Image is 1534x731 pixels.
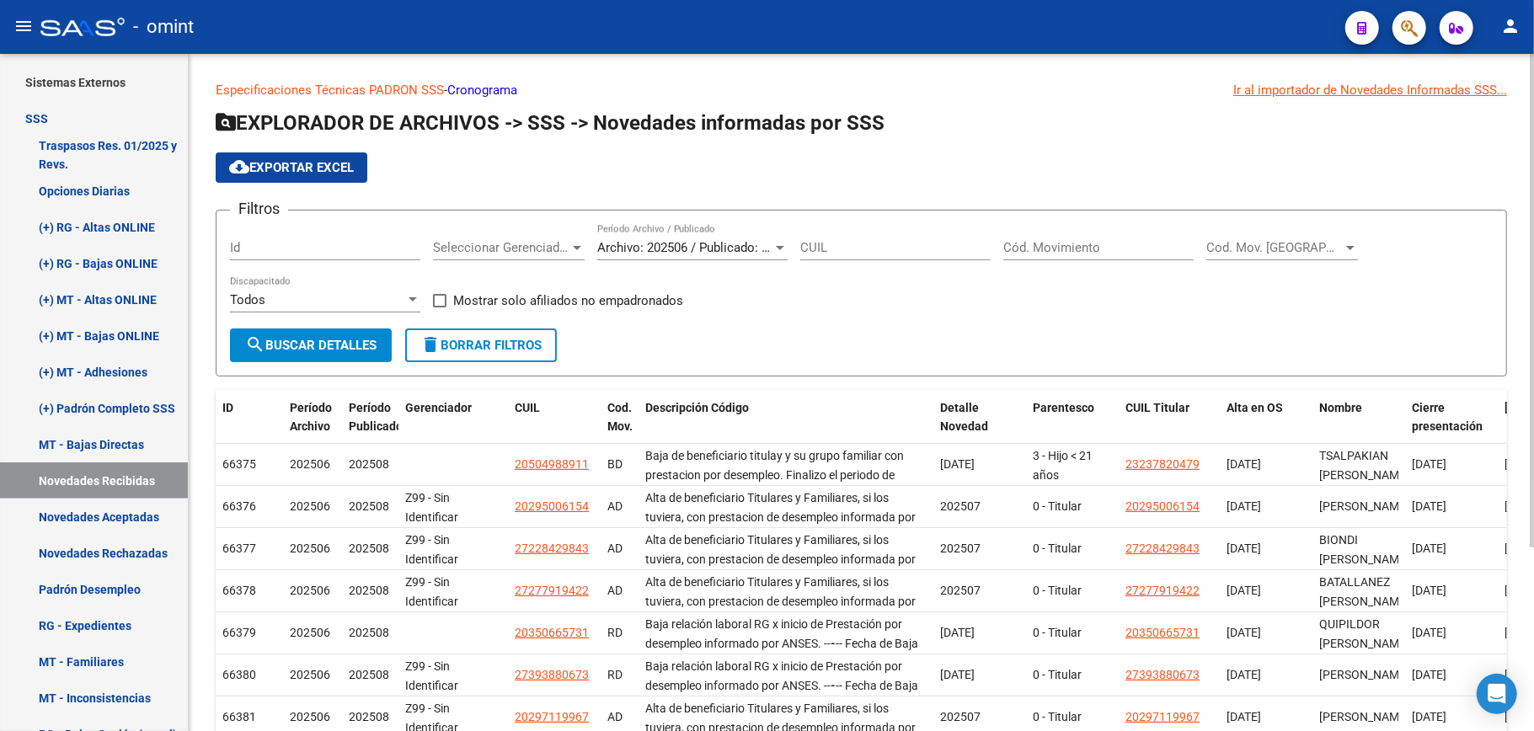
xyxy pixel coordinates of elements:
span: Detalle Novedad [940,401,988,434]
span: [DATE] [1227,668,1261,681]
span: ID [222,401,233,414]
span: [DATE] [1412,710,1446,723]
span: Exportar EXCEL [229,160,354,175]
span: Seleccionar Gerenciador [433,240,569,255]
datatable-header-cell: Gerenciador [398,390,508,464]
span: EXPLORADOR DE ARCHIVOS -> SSS -> Novedades informadas por SSS [216,111,885,135]
button: Buscar Detalles [230,328,392,362]
span: Alta en OS [1227,401,1283,414]
span: 20295006154 [1125,499,1200,513]
span: Baja relación laboral RG x inicio de Prestación por desempleo informado por ANSES. -- -- Fecha de... [645,617,918,650]
span: 27393880673 [515,668,589,681]
span: Archivo: 202506 / Publicado: 202508 [597,240,802,255]
datatable-header-cell: Cierre presentación [1405,390,1498,464]
span: 202506 [290,499,330,513]
span: QUIPILDOR [PERSON_NAME] [1319,617,1409,650]
span: 3 - Hijo < 21 años [1033,449,1093,482]
span: [DATE] [1412,626,1446,639]
span: 23237820479 [1125,457,1200,471]
datatable-header-cell: Período Publicado [342,390,398,464]
span: [DATE] [1412,499,1446,513]
span: 27277919422 [1125,584,1200,597]
span: 66380 [222,668,256,681]
span: [DATE] [1227,499,1261,513]
span: Período Publicado [349,401,403,434]
datatable-header-cell: CUIL Titular [1119,390,1220,464]
span: 202507 [940,499,981,513]
span: [DATE] [940,457,975,471]
span: Baja de beneficiario titulay y su grupo familiar con prestacion por desempleo. Finalizo el period... [645,449,921,539]
span: Cierre presentación [1412,401,1483,434]
span: AD [607,542,623,555]
span: 202508 [349,626,389,639]
span: Período Archivo [290,401,332,434]
span: Alta de beneficiario Titulares y Familiares, si los tuviera, con prestacion de desempleo informad... [645,533,916,623]
span: AD [607,499,623,513]
span: 202508 [349,668,389,681]
span: Mostrar solo afiliados no empadronados [453,291,683,311]
span: 27228429843 [515,542,589,555]
span: 20297119967 [515,710,589,723]
span: 0 - Titular [1033,499,1082,513]
span: [PERSON_NAME] [1319,668,1409,681]
span: 202508 [349,542,389,555]
span: 20350665731 [1125,626,1200,639]
datatable-header-cell: Alta en OS [1220,390,1312,464]
span: 0 - Titular [1033,668,1082,681]
span: Z99 - Sin Identificar [405,533,458,566]
span: Nombre [1319,401,1362,414]
span: 0 - Titular [1033,584,1082,597]
datatable-header-cell: Nombre [1312,390,1405,464]
span: Borrar Filtros [420,338,542,353]
span: Parentesco [1033,401,1094,414]
span: BD [607,457,623,471]
a: Especificaciones Técnicas PADRON SSS [216,83,444,98]
span: [DATE] [1412,668,1446,681]
span: [PERSON_NAME] [1319,499,1409,513]
span: [DATE] [1227,542,1261,555]
span: 202506 [290,584,330,597]
span: 202508 [349,710,389,723]
mat-icon: search [245,334,265,355]
span: 202508 [349,584,389,597]
span: [DATE] [1412,457,1446,471]
datatable-header-cell: Descripción Código [639,390,933,464]
span: Buscar Detalles [245,338,377,353]
span: [DATE] [1412,542,1446,555]
span: 202507 [940,710,981,723]
span: 202506 [290,710,330,723]
span: Gerenciador [405,401,472,414]
span: 0 - Titular [1033,542,1082,555]
h3: Filtros [230,197,288,221]
span: BATALLANEZ [PERSON_NAME] [1319,575,1409,608]
span: Descripción Código [645,401,749,414]
span: 202508 [349,457,389,471]
mat-icon: menu [13,16,34,36]
datatable-header-cell: CUIL [508,390,601,464]
span: 27393880673 [1125,668,1200,681]
span: CUIL [515,401,540,414]
span: 202506 [290,457,330,471]
span: [DATE] [1227,457,1261,471]
span: 66379 [222,626,256,639]
span: 27277919422 [515,584,589,597]
mat-icon: cloud_download [229,157,249,177]
span: AD [607,710,623,723]
span: 202506 [290,542,330,555]
span: TSALPAKIAN [PERSON_NAME] [1319,449,1409,482]
span: [DATE] [1227,710,1261,723]
span: RD [607,626,623,639]
span: 66378 [222,584,256,597]
span: 20295006154 [515,499,589,513]
span: Z99 - Sin Identificar [405,659,458,692]
datatable-header-cell: ID [216,390,283,464]
span: 0 - Titular [1033,710,1082,723]
div: Ir al importador de Novedades Informadas SSS... [1233,81,1507,99]
datatable-header-cell: Detalle Novedad [933,390,1026,464]
span: 202507 [940,584,981,597]
span: CUIL Titular [1125,401,1189,414]
span: [DATE] [1227,584,1261,597]
span: 66377 [222,542,256,555]
a: Cronograma [447,83,517,98]
span: 202507 [940,542,981,555]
